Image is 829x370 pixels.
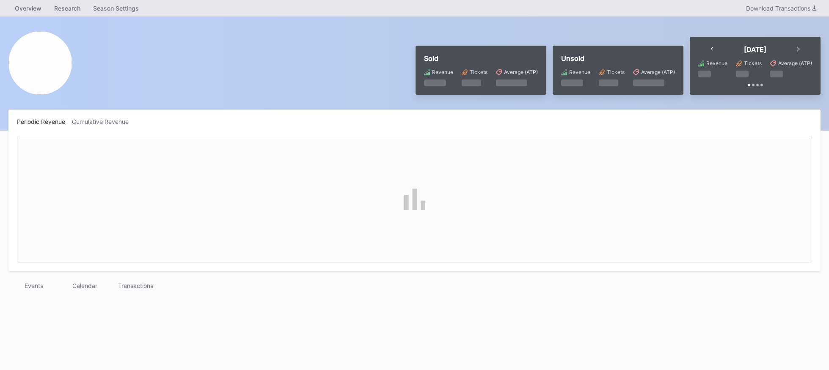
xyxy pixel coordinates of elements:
div: Average (ATP) [641,69,675,75]
button: Download Transactions [742,3,821,14]
div: Transactions [110,280,161,292]
div: Sold [424,54,538,63]
a: Research [48,2,87,14]
a: Overview [8,2,48,14]
div: Revenue [432,69,453,75]
div: Cumulative Revenue [72,118,135,125]
div: Periodic Revenue [17,118,72,125]
div: Tickets [470,69,487,75]
div: Tickets [744,60,762,66]
div: [DATE] [744,45,766,54]
div: Average (ATP) [504,69,538,75]
div: Tickets [607,69,625,75]
div: Revenue [569,69,590,75]
div: Download Transactions [746,5,816,12]
div: Events [8,280,59,292]
div: Unsold [561,54,675,63]
div: Average (ATP) [778,60,812,66]
div: Calendar [59,280,110,292]
div: Revenue [706,60,727,66]
a: Season Settings [87,2,145,14]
